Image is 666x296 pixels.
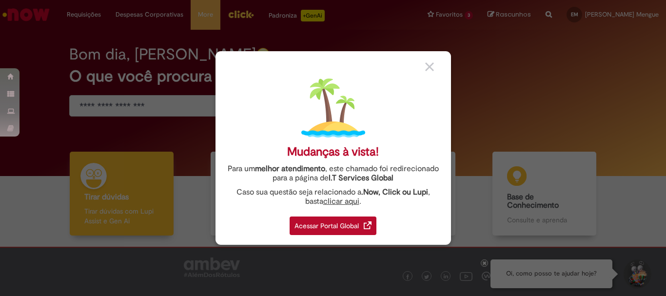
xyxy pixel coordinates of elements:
div: Acessar Portal Global [290,217,376,235]
a: Acessar Portal Global [290,211,376,235]
div: Para um , este chamado foi redirecionado para a página de [223,164,444,183]
a: I.T Services Global [329,168,393,183]
strong: .Now, Click ou Lupi [361,187,428,197]
img: island.png [301,76,365,140]
img: redirect_link.png [364,221,372,229]
a: clicar aqui [323,191,359,206]
img: close_button_grey.png [425,62,434,71]
strong: melhor atendimento [255,164,325,174]
div: Mudanças à vista! [287,145,379,159]
div: Caso sua questão seja relacionado a , basta . [223,188,444,206]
